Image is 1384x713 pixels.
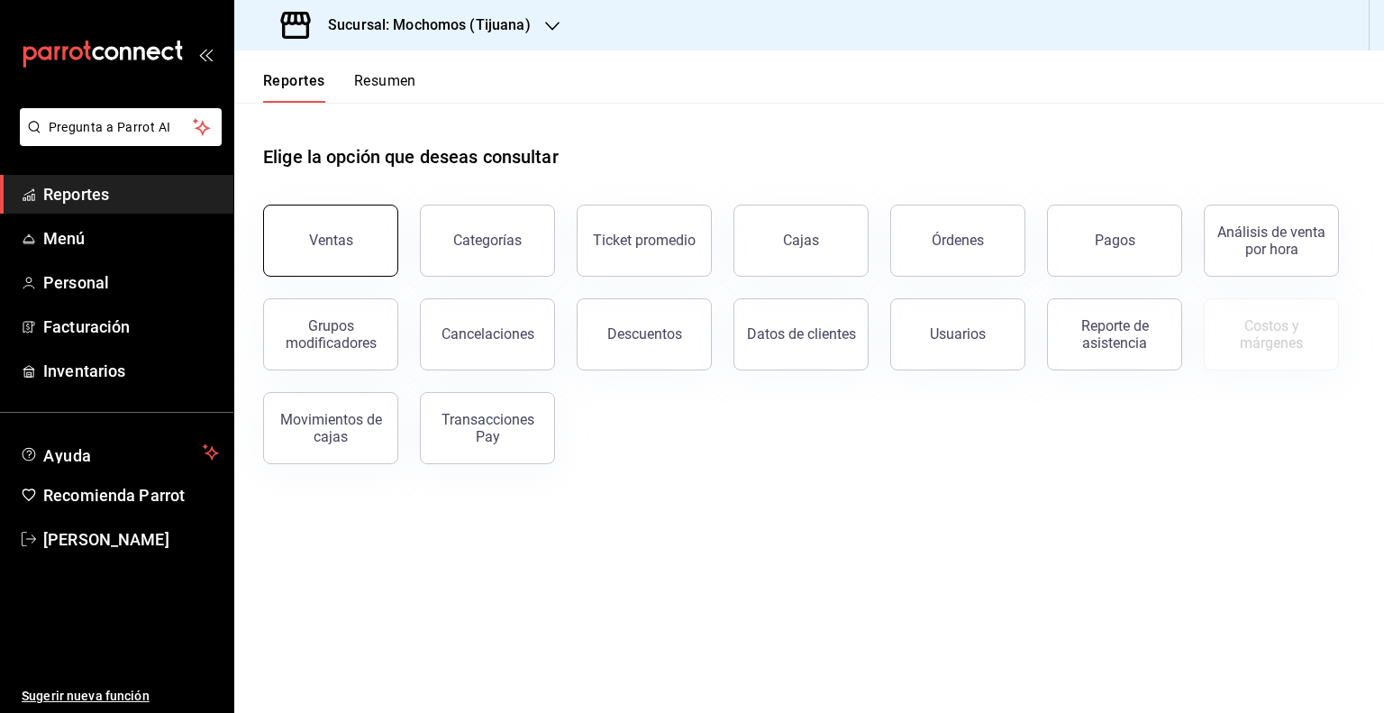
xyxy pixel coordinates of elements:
button: Ticket promedio [577,205,712,277]
div: Costos y márgenes [1216,317,1327,352]
button: Pagos [1047,205,1182,277]
button: Cajas [733,205,869,277]
button: Categorías [420,205,555,277]
button: Grupos modificadores [263,298,398,370]
button: Datos de clientes [733,298,869,370]
span: Sugerir nueva función [22,687,219,706]
div: Ventas [309,232,353,249]
button: Resumen [354,72,416,103]
span: Inventarios [43,359,219,383]
button: Órdenes [890,205,1025,277]
span: Personal [43,270,219,295]
div: Cancelaciones [442,325,534,343]
div: Categorías [453,232,522,249]
h3: Sucursal: Mochomos (Tijuana) [314,14,531,36]
button: Reportes [263,72,325,103]
span: Reportes [43,182,219,206]
div: Órdenes [932,232,984,249]
button: Contrata inventarios para ver este reporte [1204,298,1339,370]
button: Ventas [263,205,398,277]
div: Descuentos [607,325,682,343]
a: Pregunta a Parrot AI [13,131,222,150]
span: [PERSON_NAME] [43,527,219,552]
div: Usuarios [930,325,986,343]
span: Ayuda [43,442,196,463]
div: Transacciones Pay [432,411,543,445]
button: Cancelaciones [420,298,555,370]
div: Pagos [1095,232,1135,249]
button: Reporte de asistencia [1047,298,1182,370]
button: open_drawer_menu [198,47,213,61]
span: Pregunta a Parrot AI [49,118,194,137]
div: Grupos modificadores [275,317,387,352]
div: Datos de clientes [747,325,856,343]
span: Facturación [43,315,219,339]
button: Usuarios [890,298,1025,370]
button: Descuentos [577,298,712,370]
h1: Elige la opción que deseas consultar [263,143,559,170]
button: Pregunta a Parrot AI [20,108,222,146]
span: Menú [43,226,219,251]
div: Reporte de asistencia [1059,317,1170,352]
button: Transacciones Pay [420,392,555,464]
span: Recomienda Parrot [43,483,219,507]
div: Cajas [783,232,819,249]
div: Ticket promedio [593,232,696,249]
button: Movimientos de cajas [263,392,398,464]
div: navigation tabs [263,72,416,103]
button: Análisis de venta por hora [1204,205,1339,277]
div: Análisis de venta por hora [1216,224,1327,258]
div: Movimientos de cajas [275,411,387,445]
